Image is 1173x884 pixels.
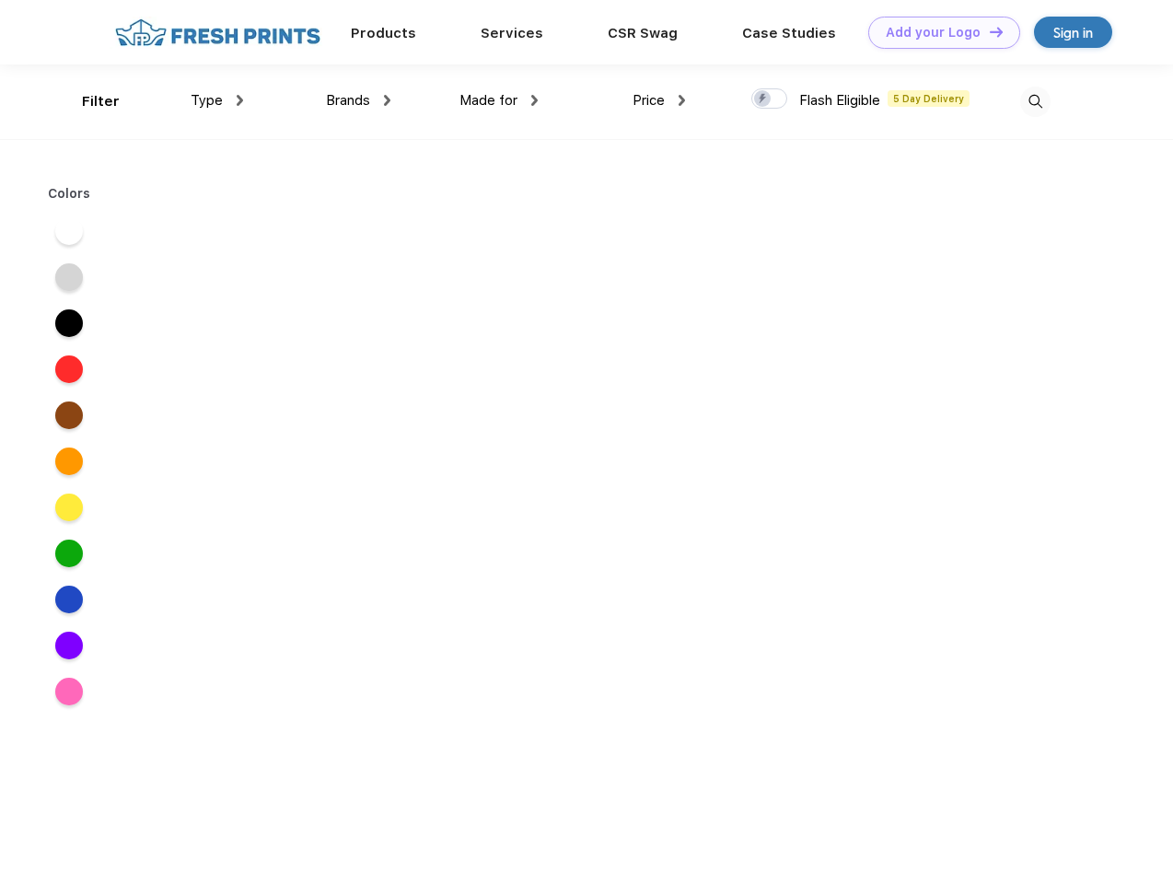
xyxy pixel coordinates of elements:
div: Filter [82,91,120,112]
span: Price [633,92,665,109]
div: Add your Logo [886,25,981,41]
img: dropdown.png [384,95,390,106]
img: dropdown.png [237,95,243,106]
a: Products [351,25,416,41]
img: desktop_search.svg [1020,87,1051,117]
span: Type [191,92,223,109]
span: Flash Eligible [799,92,880,109]
div: Colors [34,184,105,204]
img: fo%20logo%202.webp [110,17,326,49]
span: 5 Day Delivery [888,90,970,107]
a: Sign in [1034,17,1112,48]
span: Brands [326,92,370,109]
img: dropdown.png [679,95,685,106]
img: dropdown.png [531,95,538,106]
img: DT [990,27,1003,37]
div: Sign in [1053,22,1093,43]
span: Made for [459,92,517,109]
